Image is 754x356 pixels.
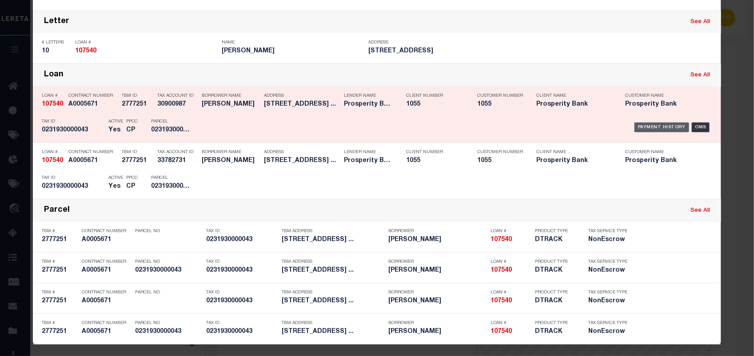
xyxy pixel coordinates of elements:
[202,93,259,99] p: Borrower Name
[82,297,131,305] h5: A0005671
[535,236,575,244] h5: DTRACK
[282,259,384,265] p: TBM Address
[42,158,63,164] strong: 107540
[477,101,522,108] h5: 1055
[692,123,710,132] div: OMS
[491,236,531,244] h5: 107540
[42,236,77,244] h5: 2777251
[264,157,339,165] h5: 111 NORTH BROADWAY ST LA PORTE ...
[151,175,191,181] p: Parcel
[42,119,104,124] p: Tax ID
[625,157,701,165] h5: Prosperity Bank
[108,119,123,124] p: Active
[157,150,197,155] p: Tax Account ID
[42,297,77,305] h5: 2777251
[282,320,384,326] p: TBM Address
[68,101,117,108] h5: A0005671
[535,229,575,234] p: Product Type
[42,40,71,45] p: # Letters
[122,157,153,165] h5: 2777251
[388,236,486,244] h5: JAMES MARK FOLLIS
[536,93,612,99] p: Client Name
[157,157,197,165] h5: 33782731
[264,93,339,99] p: Address
[206,320,277,326] p: Tax ID
[388,328,486,336] h5: JAMES MARK FOLLIS
[588,229,628,234] p: Tax Service Type
[68,150,117,155] p: Contract Number
[68,93,117,99] p: Contract Number
[491,298,512,304] strong: 107540
[690,19,710,25] a: See All
[634,123,689,132] div: Payment History
[406,93,464,99] p: Client Number
[151,183,191,190] h5: 0231930000043
[157,93,197,99] p: Tax Account ID
[126,183,138,190] h5: CP
[388,259,486,265] p: Borrower
[491,259,531,265] p: Loan #
[206,259,277,265] p: Tax ID
[491,328,512,335] strong: 107540
[491,237,512,243] strong: 107540
[344,150,393,155] p: Lender Name
[536,101,612,108] h5: Prosperity Bank
[108,183,122,190] h5: Yes
[282,267,384,274] h5: 111 NORTH BROADWAY ST LA PORTE ...
[206,229,277,234] p: Tax ID
[477,157,522,165] h5: 1055
[588,259,628,265] p: Tax Service Type
[535,320,575,326] p: Product Type
[388,290,486,295] p: Borrower
[206,267,277,274] h5: 0231930000043
[108,127,122,134] h5: Yes
[690,208,710,214] a: See All
[491,320,531,326] p: Loan #
[388,267,486,274] h5: JAMES MARK FOLLIS
[588,267,628,274] h5: NonEscrow
[535,259,575,265] p: Product Type
[206,297,277,305] h5: 0231930000043
[82,328,131,336] h5: A0005671
[82,290,131,295] p: Contract Number
[588,290,628,295] p: Tax Service Type
[44,206,70,216] div: Parcel
[344,101,393,108] h5: Prosperity Bank
[42,157,64,165] h5: 107540
[44,70,64,80] div: Loan
[282,229,384,234] p: TBM Address
[406,150,464,155] p: Client Number
[135,328,202,336] h5: 0231930000043
[491,290,531,295] p: Loan #
[75,47,217,55] h5: 107540
[68,157,117,165] h5: A0005671
[264,150,339,155] p: Address
[44,17,69,27] div: Letter
[108,175,123,181] p: Active
[122,101,153,108] h5: 2777251
[388,229,486,234] p: Borrower
[75,48,96,54] strong: 107540
[135,259,202,265] p: Parcel No
[344,93,393,99] p: Lender Name
[151,119,191,124] p: Parcel
[42,267,77,274] h5: 2777251
[491,267,512,273] strong: 107540
[388,297,486,305] h5: JAMES MARK FOLLIS
[491,297,531,305] h5: 107540
[122,150,153,155] p: TBM ID
[42,101,63,107] strong: 107540
[206,328,277,336] h5: 0231930000043
[157,101,197,108] h5: 30900987
[406,101,464,108] h5: 1055
[202,157,259,165] h5: JAMES FOLLIS
[82,236,131,244] h5: A0005671
[406,157,464,165] h5: 1055
[75,40,217,45] p: Loan #
[126,127,138,134] h5: CP
[282,328,384,336] h5: 111 NORTH BROADWAY ST LA PORTE ...
[135,290,202,295] p: Parcel No
[126,175,138,181] p: PPCC
[477,93,523,99] p: Customer Number
[135,229,202,234] p: Parcel No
